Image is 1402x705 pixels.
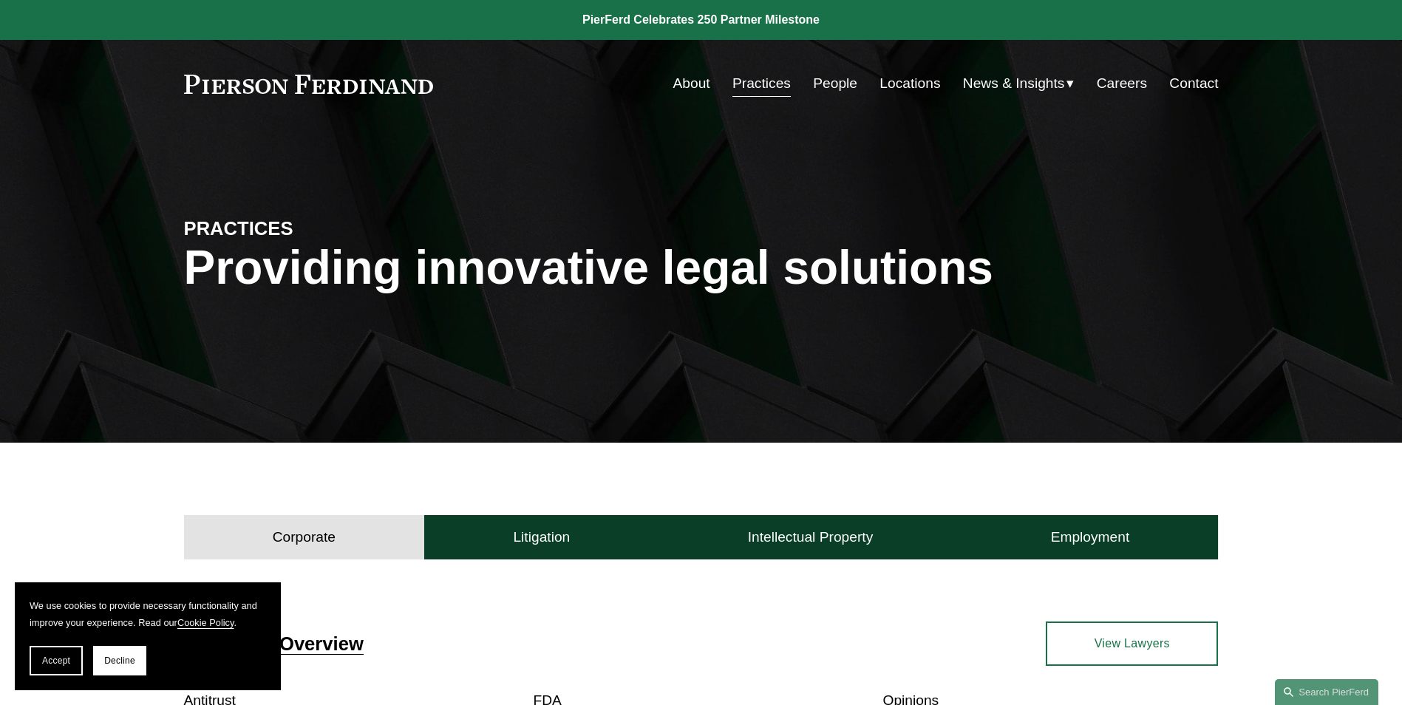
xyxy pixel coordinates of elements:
[184,217,443,240] h4: PRACTICES
[1046,621,1218,666] a: View Lawyers
[513,528,570,546] h4: Litigation
[1275,679,1378,705] a: Search this site
[30,646,83,675] button: Accept
[273,528,336,546] h4: Corporate
[177,617,234,628] a: Cookie Policy
[673,69,710,98] a: About
[93,646,146,675] button: Decline
[42,655,70,666] span: Accept
[184,633,364,654] a: Corporate Overview
[1097,69,1147,98] a: Careers
[963,69,1075,98] a: folder dropdown
[15,582,281,690] section: Cookie banner
[1169,69,1218,98] a: Contact
[963,71,1065,97] span: News & Insights
[30,597,266,631] p: We use cookies to provide necessary functionality and improve your experience. Read our .
[813,69,857,98] a: People
[732,69,791,98] a: Practices
[184,241,1219,295] h1: Providing innovative legal solutions
[879,69,940,98] a: Locations
[748,528,874,546] h4: Intellectual Property
[1051,528,1130,546] h4: Employment
[104,655,135,666] span: Decline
